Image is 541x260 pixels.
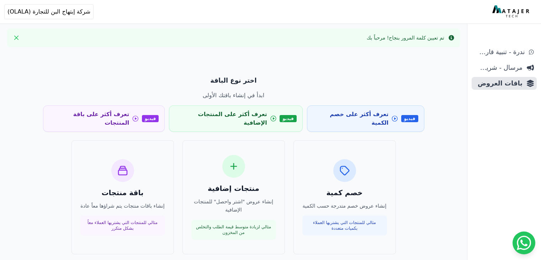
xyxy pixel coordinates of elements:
span: تعرف أكثر على خصم الكمية [313,110,388,127]
p: مثالي لزيادة متوسط قيمة الطلب والتخلص من المخزون [196,224,272,235]
button: شركة إبتهاج البن للتجارة (OLALA) [4,4,94,19]
p: إنشاء عروض خصم متدرجة حسب الكمية [302,202,387,210]
p: مثالي للمنتجات التي يشتريها العملاء معاً بشكل متكرر [85,220,161,231]
span: مرسال - شريط دعاية [474,63,523,73]
button: Close [11,32,22,43]
span: فيديو [280,115,297,122]
span: تعرف أكثر على المنتجات الإضافية [175,110,267,127]
span: باقات العروض [474,78,523,88]
span: تعرف أكثر على باقة المنتجات [49,110,129,127]
a: فيديو تعرف أكثر على المنتجات الإضافية [169,105,303,132]
span: فيديو [401,115,418,122]
span: ندرة - تنبية قارب علي النفاذ [474,47,525,57]
h3: باقة منتجات [80,188,165,198]
p: إنشاء عروض "اشتر واحصل" للمنتجات الإضافية [191,198,276,214]
span: شركة إبتهاج البن للتجارة (OLALA) [7,7,90,16]
p: ابدأ في إنشاء باقتك الأولى [43,91,424,100]
p: مثالي للمنتجات التي يشتريها العملاء بكميات متعددة [307,220,383,231]
span: فيديو [142,115,159,122]
h3: منتجات إضافية [191,183,276,193]
p: اختر نوع الباقة [43,76,424,85]
img: MatajerTech Logo [492,5,531,18]
a: فيديو تعرف أكثر على خصم الكمية [307,105,424,132]
h3: خصم كمية [302,188,387,198]
div: تم تعيين كلمة المرور بنجاح! مرحباً بك [367,34,444,41]
a: فيديو تعرف أكثر على باقة المنتجات [43,105,165,132]
p: إنشاء باقات منتجات يتم شراؤها معاً عادة [80,202,165,210]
